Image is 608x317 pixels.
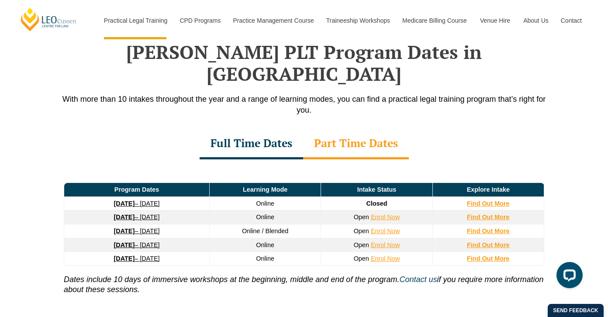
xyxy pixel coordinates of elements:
a: Medicare Billing Course [396,2,473,39]
td: Program Dates [64,183,210,197]
a: Practice Management Course [227,2,320,39]
p: . if you require more information about these sessions. [64,266,544,295]
a: Enrol Now [371,255,400,262]
a: Traineeship Workshops [320,2,396,39]
strong: [DATE] [114,227,135,234]
p: With more than 10 intakes throughout the year and a range of learning modes, you can find a pract... [55,94,553,116]
i: Dates include 10 days of immersive workshops at the beginning, middle and end of the program [64,275,397,284]
strong: [DATE] [114,255,135,262]
a: Find Out More [467,241,510,248]
a: [PERSON_NAME] Centre for Law [20,7,78,32]
td: Learning Mode [210,183,321,197]
span: Open [354,227,369,234]
a: Find Out More [467,227,510,234]
span: Open [354,214,369,221]
div: Part Time Dates [303,129,409,159]
span: Closed [366,200,387,207]
a: About Us [517,2,554,39]
a: Contact us [399,275,437,284]
a: Enrol Now [371,214,400,221]
a: [DATE]– [DATE] [114,255,160,262]
span: Online [256,214,274,221]
span: Open [354,241,369,248]
a: [DATE]– [DATE] [114,214,160,221]
span: Online / Blended [242,227,288,234]
a: [DATE]– [DATE] [114,227,160,234]
a: Venue Hire [473,2,517,39]
a: [DATE]– [DATE] [114,241,160,248]
span: Online [256,241,274,248]
a: CPD Programs [173,2,226,39]
span: Online [256,255,274,262]
a: Enrol Now [371,227,400,234]
div: Full Time Dates [200,129,303,159]
span: Open [354,255,369,262]
td: Intake Status [321,183,432,197]
strong: [DATE] [114,241,135,248]
iframe: LiveChat chat widget [549,258,586,295]
span: Online [256,200,274,207]
a: Find Out More [467,200,510,207]
td: Explore Intake [432,183,544,197]
a: [DATE]– [DATE] [114,200,160,207]
strong: [DATE] [114,214,135,221]
strong: [DATE] [114,200,135,207]
h2: [PERSON_NAME] PLT Program Dates in [GEOGRAPHIC_DATA] [55,41,553,85]
a: Find Out More [467,255,510,262]
a: Find Out More [467,214,510,221]
a: Practical Legal Training [97,2,173,39]
a: Enrol Now [371,241,400,248]
a: Contact [554,2,588,39]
